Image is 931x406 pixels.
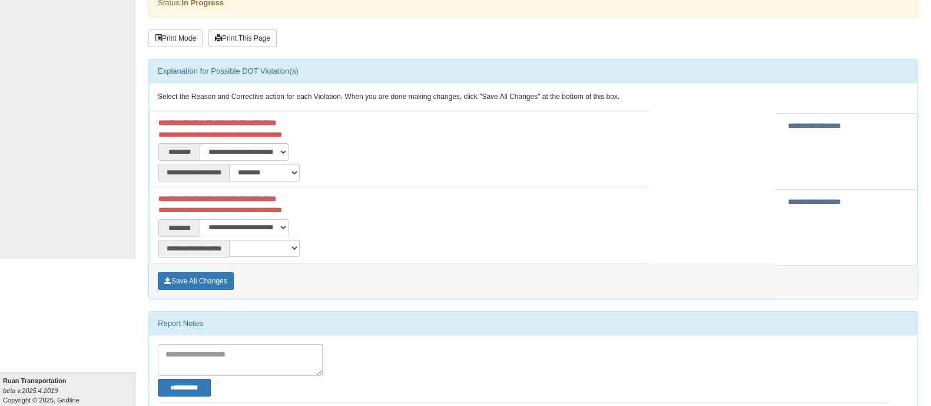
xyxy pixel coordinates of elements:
[149,83,917,111] div: Select the Reason and Corrective action for each Violation. When you are done making changes, cli...
[149,312,917,335] div: Report Notes
[158,379,211,397] button: Change Filter Options
[208,29,277,47] button: Print This Page
[3,377,67,384] b: Ruan Transportation
[3,376,135,405] div: Copyright © 2025, Gridline
[3,387,58,394] i: beta v.2025.4.2019
[148,29,203,47] button: Print Mode
[149,60,917,83] div: Explanation for Possible DOT Violation(s)
[158,272,234,290] button: Save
